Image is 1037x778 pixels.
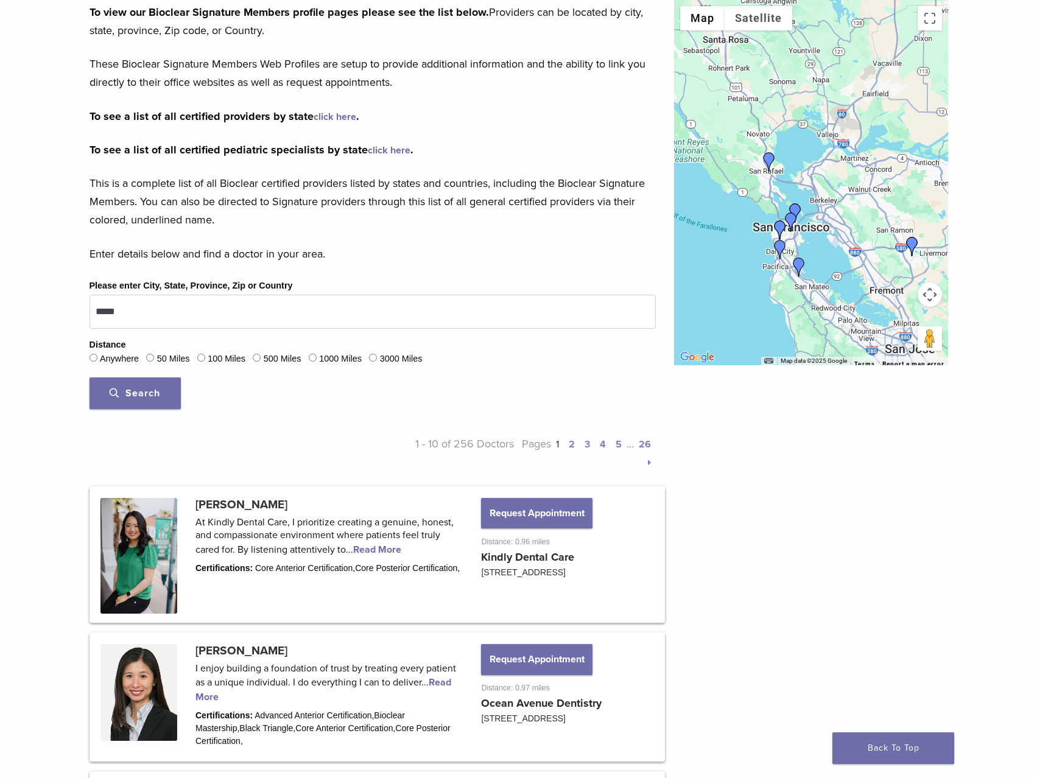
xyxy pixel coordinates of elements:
[770,240,790,259] div: Andrew Dela Rama
[110,387,160,399] span: Search
[677,349,717,365] a: Open this area in Google Maps (opens a new window)
[639,438,651,450] a: 26
[585,438,590,450] a: 3
[90,174,656,229] p: This is a complete list of all Bioclear certified providers listed by states and countries, inclu...
[759,152,779,172] div: Dr. Dipa Cappelen
[789,258,809,277] div: DR. Jennifer Chew
[319,352,362,366] label: 1000 Miles
[90,338,126,352] legend: Distance
[600,438,606,450] a: 4
[616,438,622,450] a: 5
[680,6,725,30] button: Show street map
[373,435,515,471] p: 1 - 10 of 256 Doctors
[786,203,805,223] div: Dr. Stanley Siu
[882,360,944,367] a: Report a map error
[764,357,773,365] button: Keyboard shortcuts
[918,282,942,307] button: Map camera controls
[854,360,875,368] a: Terms
[368,144,410,156] a: click here
[208,352,245,366] label: 100 Miles
[902,237,922,256] div: Dr. Olivia Nguyen
[514,435,656,471] p: Pages
[90,5,489,19] strong: To view our Bioclear Signature Members profile pages please see the list below.
[90,110,359,123] strong: To see a list of all certified providers by state .
[677,349,717,365] img: Google
[725,6,792,30] button: Show satellite imagery
[90,55,656,91] p: These Bioclear Signature Members Web Profiles are setup to provide additional information and the...
[90,377,181,409] button: Search
[918,6,942,30] button: Toggle fullscreen view
[90,143,413,156] strong: To see a list of all certified pediatric specialists by state .
[264,352,301,366] label: 500 Miles
[556,438,559,450] a: 1
[314,111,356,123] a: click here
[781,357,847,364] span: Map data ©2025 Google
[481,498,592,528] button: Request Appointment
[781,212,801,232] div: Dr. Edward Orson
[90,245,656,263] p: Enter details below and find a doctor in your area.
[918,326,942,351] button: Drag Pegman onto the map to open Street View
[157,352,190,366] label: 50 Miles
[90,279,293,293] label: Please enter City, State, Province, Zip or Country
[90,3,656,40] p: Providers can be located by city, state, province, Zip code, or Country.
[770,220,790,240] div: Dr. Sandy Shih
[100,352,139,366] label: Anywhere
[481,644,592,675] button: Request Appointment
[380,352,423,366] label: 3000 Miles
[627,437,634,450] span: …
[569,438,575,450] a: 2
[832,732,954,764] a: Back To Top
